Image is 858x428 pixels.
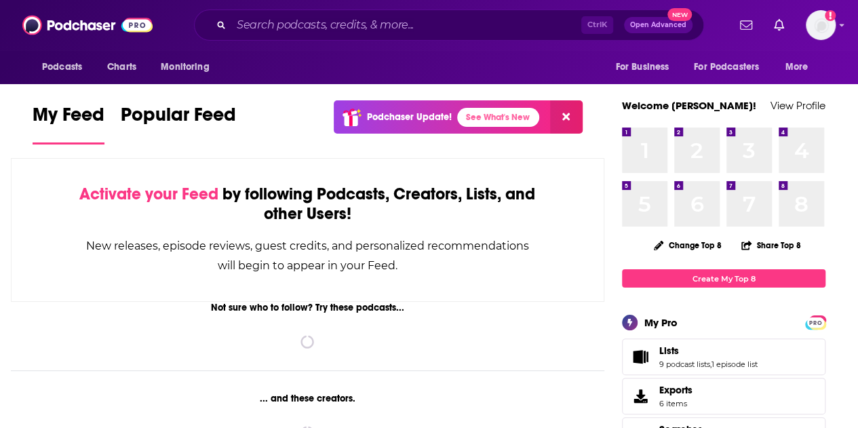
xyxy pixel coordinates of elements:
[79,236,536,275] div: New releases, episode reviews, guest credits, and personalized recommendations will begin to appe...
[646,237,730,254] button: Change Top 8
[768,14,789,37] a: Show notifications dropdown
[659,399,693,408] span: 6 items
[457,108,539,127] a: See What's New
[22,12,153,38] img: Podchaser - Follow, Share and Rate Podcasts
[194,9,704,41] div: Search podcasts, credits, & more...
[644,316,678,329] div: My Pro
[11,393,604,404] div: ... and these creators.
[807,317,823,328] span: PRO
[33,103,104,134] span: My Feed
[151,54,227,80] button: open menu
[98,54,144,80] a: Charts
[825,10,836,21] svg: Add a profile image
[711,359,758,369] a: 1 episode list
[659,359,710,369] a: 9 podcast lists
[615,58,669,77] span: For Business
[667,8,692,21] span: New
[79,184,218,204] span: Activate your Feed
[33,103,104,144] a: My Feed
[710,359,711,369] span: ,
[622,99,756,112] a: Welcome [PERSON_NAME]!
[11,302,604,313] div: Not sure who to follow? Try these podcasts...
[622,378,825,414] a: Exports
[121,103,236,144] a: Popular Feed
[79,184,536,224] div: by following Podcasts, Creators, Lists, and other Users!
[741,232,802,258] button: Share Top 8
[42,58,82,77] span: Podcasts
[776,54,825,80] button: open menu
[659,384,693,396] span: Exports
[627,347,654,366] a: Lists
[659,345,679,357] span: Lists
[806,10,836,40] span: Logged in as gabrielle.gantz
[121,103,236,134] span: Popular Feed
[161,58,209,77] span: Monitoring
[33,54,100,80] button: open menu
[659,345,758,357] a: Lists
[807,317,823,327] a: PRO
[622,338,825,375] span: Lists
[806,10,836,40] img: User Profile
[624,17,693,33] button: Open AdvancedNew
[735,14,758,37] a: Show notifications dropdown
[622,269,825,288] a: Create My Top 8
[630,22,686,28] span: Open Advanced
[231,14,581,36] input: Search podcasts, credits, & more...
[606,54,686,80] button: open menu
[694,58,759,77] span: For Podcasters
[806,10,836,40] button: Show profile menu
[107,58,136,77] span: Charts
[627,387,654,406] span: Exports
[785,58,808,77] span: More
[367,111,452,123] p: Podchaser Update!
[685,54,779,80] button: open menu
[581,16,613,34] span: Ctrl K
[771,99,825,112] a: View Profile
